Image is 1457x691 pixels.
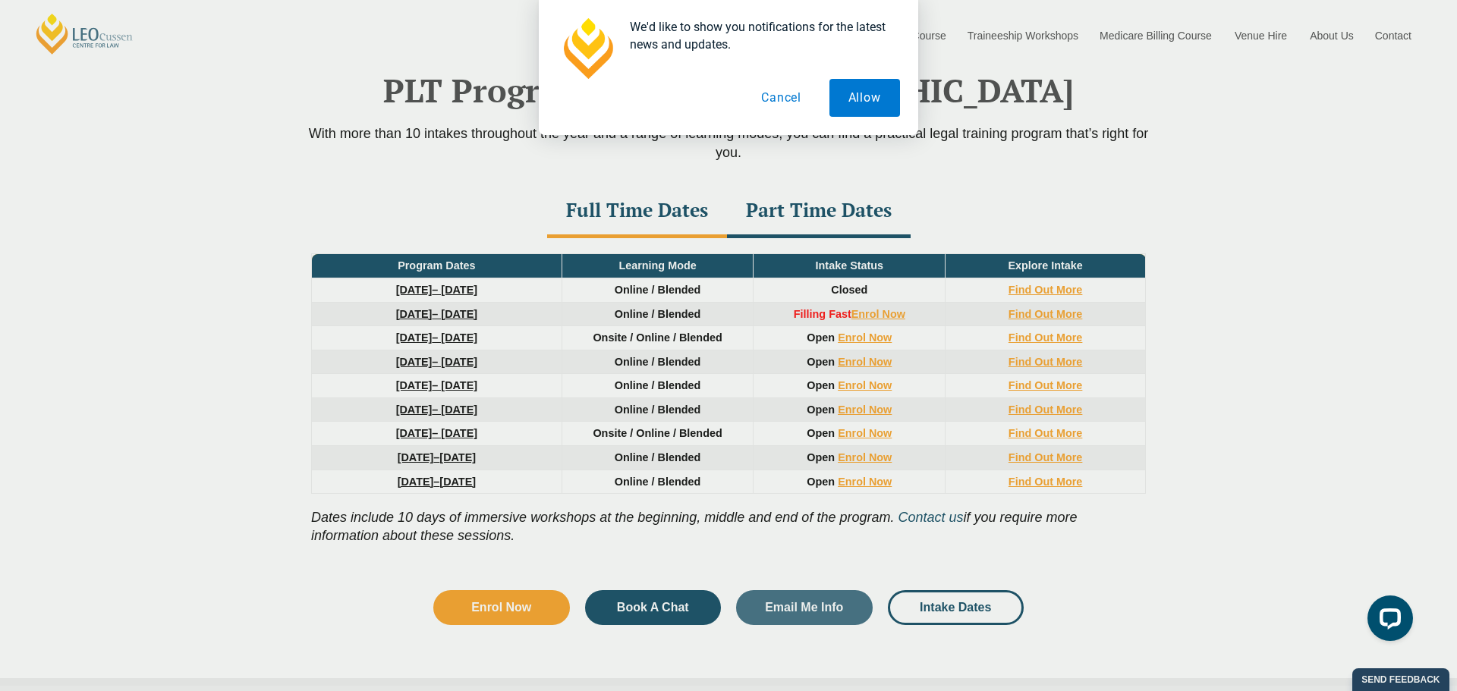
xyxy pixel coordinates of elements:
iframe: LiveChat chat widget [1355,589,1419,653]
button: Cancel [743,79,821,117]
div: We'd like to show you notifications for the latest news and updates. [618,18,900,53]
img: notification icon [557,18,618,79]
button: Allow [829,79,900,117]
